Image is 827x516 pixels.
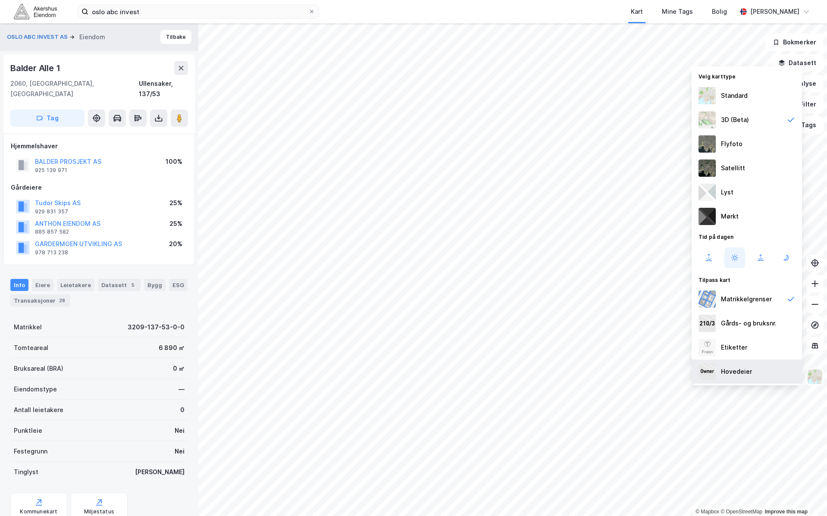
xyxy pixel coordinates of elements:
[32,279,53,291] div: Eiere
[88,5,308,18] input: Søk på adresse, matrikkel, gårdeiere, leietakere eller personer
[98,279,141,291] div: Datasett
[631,6,643,17] div: Kart
[721,115,749,125] div: 3D (Beta)
[712,6,727,17] div: Bolig
[20,508,57,515] div: Kommunekart
[699,87,716,104] img: Z
[35,249,68,256] div: 978 713 238
[14,4,57,19] img: akershus-eiendom-logo.9091f326c980b4bce74ccdd9f866810c.svg
[807,369,823,385] img: Z
[169,279,188,291] div: ESG
[14,384,57,394] div: Eiendomstype
[699,184,716,201] img: luj3wr1y2y3+OchiMxRmMxRlscgabnMEmZ7DJGWxyBpucwSZnsMkZbHIGm5zBJmewyRlscgabnMEmZ7DJGWxyBpucwSZnsMkZ...
[692,68,802,84] div: Velg karttype
[11,182,188,193] div: Gårdeiere
[699,159,716,177] img: 9k=
[10,279,28,291] div: Info
[699,339,716,356] img: Z
[57,279,94,291] div: Leietakere
[721,163,745,173] div: Satellitt
[784,475,827,516] iframe: Chat Widget
[79,32,105,42] div: Eiendom
[721,318,777,328] div: Gårds- og bruksnr.
[765,34,824,51] button: Bokmerker
[721,366,752,377] div: Hovedeier
[14,343,48,353] div: Tomteareal
[84,508,114,515] div: Miljøstatus
[699,111,716,128] img: Z
[784,475,827,516] div: Kontrollprogram for chat
[159,343,185,353] div: 6 890 ㎡
[699,315,716,332] img: cadastreKeys.547ab17ec502f5a4ef2b.jpeg
[135,467,185,477] div: [PERSON_NAME]
[782,96,824,113] button: Filter
[721,342,747,353] div: Etiketter
[169,219,182,229] div: 25%
[139,78,188,99] div: Ullensaker, 137/53
[750,6,799,17] div: [PERSON_NAME]
[35,228,69,235] div: 885 857 582
[14,467,38,477] div: Tinglyst
[692,228,802,244] div: Tid på dagen
[721,139,742,149] div: Flyfoto
[169,198,182,208] div: 25%
[14,322,42,332] div: Matrikkel
[128,281,137,289] div: 5
[720,509,762,515] a: OpenStreetMap
[175,425,185,436] div: Nei
[721,187,733,197] div: Lyst
[57,296,67,305] div: 28
[10,109,85,127] button: Tag
[765,509,808,515] a: Improve this map
[721,294,772,304] div: Matrikkelgrenser
[128,322,185,332] div: 3209-137-53-0-0
[721,211,739,222] div: Mørkt
[10,78,139,99] div: 2060, [GEOGRAPHIC_DATA], [GEOGRAPHIC_DATA]
[699,208,716,225] img: nCdM7BzjoCAAAAAElFTkSuQmCC
[175,446,185,457] div: Nei
[721,91,748,101] div: Standard
[173,363,185,374] div: 0 ㎡
[166,156,182,167] div: 100%
[699,135,716,153] img: Z
[11,141,188,151] div: Hjemmelshaver
[7,33,69,41] button: OSLO ABC INVEST AS
[35,208,68,215] div: 929 831 357
[699,291,716,308] img: cadastreBorders.cfe08de4b5ddd52a10de.jpeg
[695,509,719,515] a: Mapbox
[771,54,824,72] button: Datasett
[14,405,63,415] div: Antall leietakere
[10,294,70,306] div: Transaksjoner
[169,239,182,249] div: 20%
[160,30,191,44] button: Tilbake
[35,167,67,174] div: 925 139 971
[692,272,802,287] div: Tilpass kart
[783,116,824,134] button: Tags
[14,446,47,457] div: Festegrunn
[180,405,185,415] div: 0
[179,384,185,394] div: —
[144,279,166,291] div: Bygg
[14,363,63,374] div: Bruksareal (BRA)
[14,425,42,436] div: Punktleie
[10,61,62,75] div: Balder Alle 1
[699,363,716,380] img: majorOwner.b5e170eddb5c04bfeeff.jpeg
[662,6,693,17] div: Mine Tags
